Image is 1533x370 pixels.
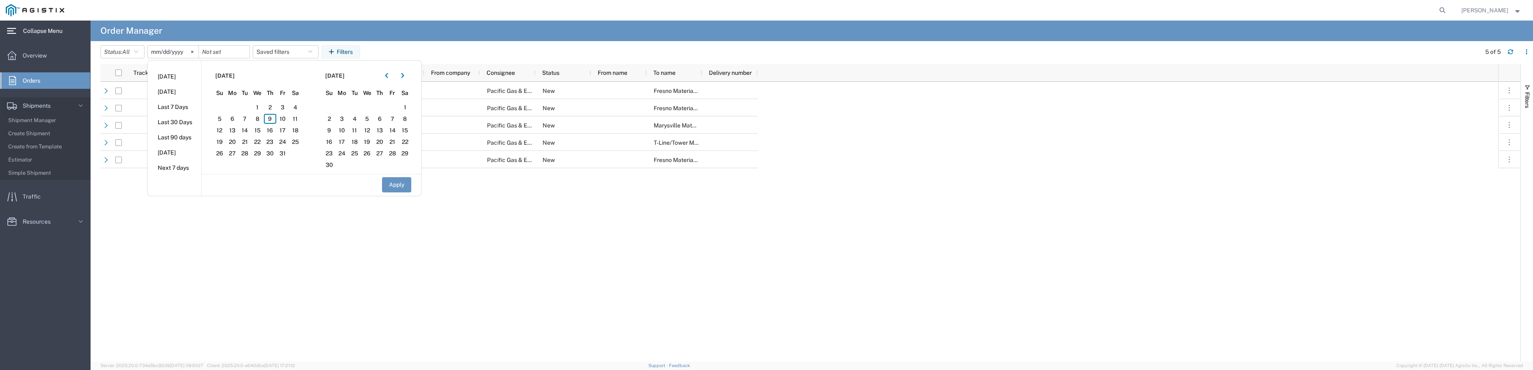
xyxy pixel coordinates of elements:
[654,122,734,129] span: Marysville Materials Receiving
[276,102,289,112] span: 3
[487,122,571,129] span: Pacific Gas & Electric Company
[133,69,167,76] span: Tracking No.
[542,69,559,76] span: Status
[335,89,348,97] span: Mo
[23,47,53,64] span: Overview
[23,213,56,230] span: Resources
[264,363,295,368] span: [DATE] 17:21:12
[215,72,235,80] span: [DATE]
[386,89,399,97] span: Fr
[8,139,84,155] span: Create from Template
[398,125,411,135] span: 15
[23,23,68,39] span: Collapse Menu
[543,105,555,111] span: New
[648,363,669,368] a: Support
[289,125,302,135] span: 18
[264,102,277,112] span: 2
[100,363,203,368] span: Server: 2025.20.0-734e5bc92d9
[213,89,226,97] span: Su
[653,69,676,76] span: To name
[251,89,264,97] span: We
[276,137,289,147] span: 24
[323,89,336,97] span: Su
[276,114,289,124] span: 10
[323,114,336,124] span: 2
[543,122,555,129] span: New
[23,97,56,114] span: Shipments
[361,137,373,147] span: 19
[1485,48,1501,56] div: 5 of 5
[1461,5,1522,15] button: [PERSON_NAME]
[23,188,47,205] span: Traffic
[253,45,319,58] button: Saved filters
[226,148,239,158] span: 27
[276,148,289,158] span: 31
[213,148,226,158] span: 26
[264,114,277,124] span: 9
[251,137,264,147] span: 22
[251,125,264,135] span: 15
[323,125,336,135] span: 9
[543,88,555,94] span: New
[8,152,84,168] span: Estimator
[323,148,336,158] span: 23
[487,105,571,111] span: Pacific Gas & Electric Company
[386,137,399,147] span: 21
[322,45,360,58] button: Filters
[148,115,201,130] li: Last 30 Days
[6,4,64,16] img: logo
[325,72,345,80] span: [DATE]
[251,114,264,124] span: 8
[348,114,361,124] span: 4
[170,363,203,368] span: [DATE] 09:51:07
[148,160,201,176] li: Next 7 days
[373,89,386,97] span: Th
[264,137,277,147] span: 23
[335,125,348,135] span: 10
[148,130,201,145] li: Last 90 days
[361,114,373,124] span: 5
[100,21,162,41] h4: Order Manager
[323,160,336,170] span: 30
[8,125,84,142] span: Create Shipment
[289,102,302,112] span: 4
[654,157,725,163] span: Fresno Materials Receiving
[386,114,399,124] span: 7
[335,114,348,124] span: 3
[654,139,739,146] span: T-Line/Tower Maint Construction
[8,112,84,129] span: Shipment Manager
[669,363,690,368] a: Feedback
[398,102,411,112] span: 1
[0,188,90,205] a: Traffic
[386,148,399,158] span: 28
[323,137,336,147] span: 16
[348,125,361,135] span: 11
[0,97,90,114] a: Shipments
[289,114,302,124] span: 11
[23,72,46,89] span: Orders
[398,89,411,97] span: Sa
[251,148,264,158] span: 29
[213,137,226,147] span: 19
[148,84,201,99] li: [DATE]
[543,157,555,163] span: New
[382,177,411,192] button: Apply
[226,137,239,147] span: 20
[373,148,386,158] span: 27
[0,213,90,230] a: Resources
[431,69,470,76] span: From company
[361,125,373,135] span: 12
[487,88,571,94] span: Pacific Gas & Electric Company
[199,46,249,58] input: Not set
[238,148,251,158] span: 28
[238,114,251,124] span: 7
[100,45,144,58] button: Status:All
[487,139,571,146] span: Pacific Gas & Electric Company
[238,125,251,135] span: 14
[238,137,251,147] span: 21
[264,89,277,97] span: Th
[398,114,411,124] span: 8
[148,99,201,115] li: Last 7 Days
[264,148,277,158] span: 30
[289,137,302,147] span: 25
